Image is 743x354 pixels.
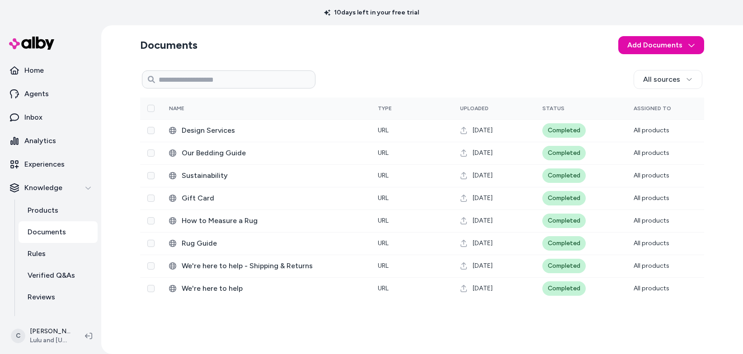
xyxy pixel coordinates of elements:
[147,217,155,224] button: Select row
[169,193,363,204] div: Gift Card
[634,149,669,157] span: All products
[378,217,389,224] span: URL
[473,149,493,158] span: [DATE]
[182,261,363,271] span: We're here to help - Shipping & Returns
[473,194,493,203] span: [DATE]
[24,88,49,99] p: Agents
[542,105,564,112] span: Status
[28,313,87,324] p: Survey Questions
[643,74,680,85] span: All sources
[140,38,198,52] h2: Documents
[28,270,75,281] p: Verified Q&As
[11,329,25,343] span: C
[634,126,669,134] span: All products
[24,182,62,193] p: Knowledge
[378,194,389,202] span: URL
[634,70,702,89] button: All sources
[24,159,65,170] p: Experiences
[147,127,155,134] button: Select row
[147,105,155,112] button: Select all
[4,154,98,175] a: Experiences
[30,336,71,345] span: Lulu and [US_STATE]
[542,259,586,273] div: Completed
[473,171,493,180] span: [DATE]
[378,262,389,270] span: URL
[147,240,155,247] button: Select row
[169,105,237,112] div: Name
[147,195,155,202] button: Select row
[147,285,155,292] button: Select row
[19,221,98,243] a: Documents
[169,215,363,226] div: How to Measure a Rug
[473,126,493,135] span: [DATE]
[378,126,389,134] span: URL
[542,214,586,228] div: Completed
[182,170,363,181] span: Sustainability
[473,284,493,293] span: [DATE]
[169,261,363,271] div: We're here to help - Shipping & Returns
[542,236,586,251] div: Completed
[169,238,363,249] div: Rug Guide
[169,170,363,181] div: Sustainability
[4,107,98,128] a: Inbox
[169,125,363,136] div: Design Services
[19,308,98,330] a: Survey Questions
[182,215,363,226] span: How to Measure a Rug
[473,239,493,248] span: [DATE]
[4,83,98,105] a: Agents
[378,172,389,179] span: URL
[4,177,98,199] button: Knowledge
[378,239,389,247] span: URL
[319,8,424,17] p: 10 days left in your free trial
[634,172,669,179] span: All products
[28,292,55,303] p: Reviews
[634,239,669,247] span: All products
[9,37,54,50] img: alby Logo
[147,172,155,179] button: Select row
[24,112,42,123] p: Inbox
[182,283,363,294] span: We're here to help
[542,146,586,160] div: Completed
[634,194,669,202] span: All products
[30,327,71,336] p: [PERSON_NAME]
[473,216,493,225] span: [DATE]
[28,227,66,238] p: Documents
[542,191,586,205] div: Completed
[147,262,155,270] button: Select row
[182,238,363,249] span: Rug Guide
[182,125,363,136] span: Design Services
[634,284,669,292] span: All products
[169,283,363,294] div: We're here to help
[19,200,98,221] a: Products
[182,193,363,204] span: Gift Card
[618,36,704,54] button: Add Documents
[460,105,489,112] span: Uploaded
[182,148,363,158] span: Our Bedding Guide
[28,205,58,216] p: Products
[5,321,78,350] button: C[PERSON_NAME]Lulu and [US_STATE]
[378,105,392,112] span: Type
[24,135,56,146] p: Analytics
[147,149,155,157] button: Select row
[378,284,389,292] span: URL
[634,105,671,112] span: Assigned To
[4,60,98,81] a: Home
[24,65,44,76] p: Home
[542,281,586,296] div: Completed
[378,149,389,157] span: URL
[4,130,98,152] a: Analytics
[28,248,46,259] p: Rules
[542,123,586,138] div: Completed
[634,262,669,270] span: All products
[169,148,363,158] div: Our Bedding Guide
[19,286,98,308] a: Reviews
[19,243,98,265] a: Rules
[473,261,493,270] span: [DATE]
[634,217,669,224] span: All products
[542,168,586,183] div: Completed
[19,265,98,286] a: Verified Q&As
